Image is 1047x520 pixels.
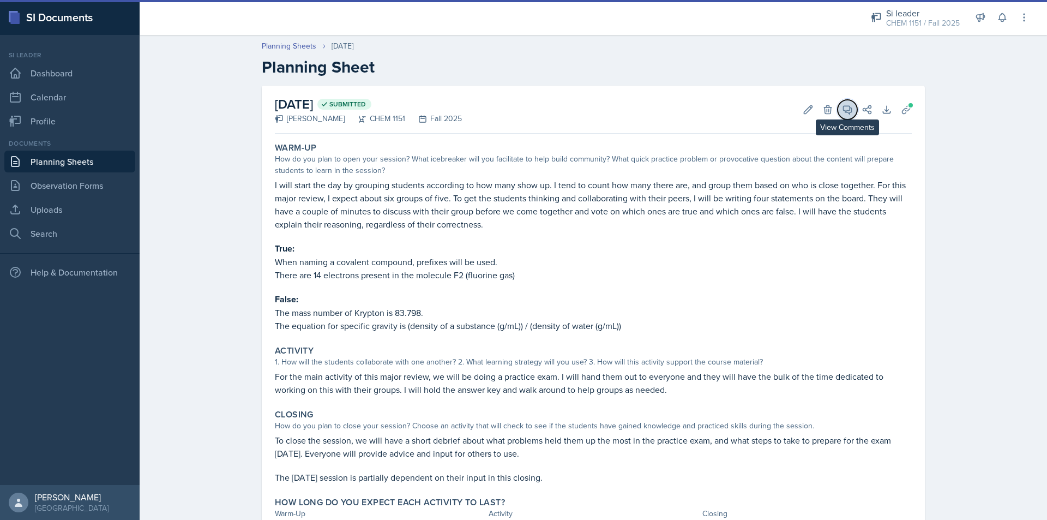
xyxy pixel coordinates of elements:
[262,57,925,77] h2: Planning Sheet
[275,178,912,231] p: I will start the day by grouping students according to how many show up. I tend to count how many...
[275,242,294,255] strong: True:
[275,409,314,420] label: Closing
[4,86,135,108] a: Calendar
[838,100,857,119] button: View Comments
[275,142,317,153] label: Warm-Up
[4,50,135,60] div: Si leader
[4,139,135,148] div: Documents
[275,508,484,519] div: Warm-Up
[35,492,109,503] div: [PERSON_NAME]
[275,497,505,508] label: How long do you expect each activity to last?
[275,306,912,319] p: The mass number of Krypton is 83.798.
[275,255,912,268] p: When naming a covalent compound, prefixes will be used.
[275,420,912,432] div: How do you plan to close your session? Choose an activity that will check to see if the students ...
[275,319,912,332] p: The equation for specific gravity is (density of a substance (g/mL)) / (density of water (g/mL))
[489,508,698,519] div: Activity
[405,113,462,124] div: Fall 2025
[275,345,314,356] label: Activity
[275,94,462,114] h2: [DATE]
[275,153,912,176] div: How do you plan to open your session? What icebreaker will you facilitate to help build community...
[4,151,135,172] a: Planning Sheets
[275,471,912,484] p: The [DATE] session is partially dependent on their input in this closing.
[4,175,135,196] a: Observation Forms
[275,293,298,306] strong: False:
[275,268,912,282] p: There are 14 electrons present in the molecule F2 (fluorine gas)
[4,261,135,283] div: Help & Documentation
[4,223,135,244] a: Search
[35,503,109,513] div: [GEOGRAPHIC_DATA]
[332,40,353,52] div: [DATE]
[275,370,912,396] p: For the main activity of this major review, we will be doing a practice exam. I will hand them ou...
[275,434,912,460] p: To close the session, we will have a short debrief about what problems held them up the most in t...
[345,113,405,124] div: CHEM 1151
[702,508,912,519] div: Closing
[275,356,912,368] div: 1. How will the students collaborate with one another? 2. What learning strategy will you use? 3....
[4,62,135,84] a: Dashboard
[4,199,135,220] a: Uploads
[4,110,135,132] a: Profile
[886,17,960,29] div: CHEM 1151 / Fall 2025
[329,100,366,109] span: Submitted
[275,113,345,124] div: [PERSON_NAME]
[262,40,316,52] a: Planning Sheets
[886,7,960,20] div: Si leader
